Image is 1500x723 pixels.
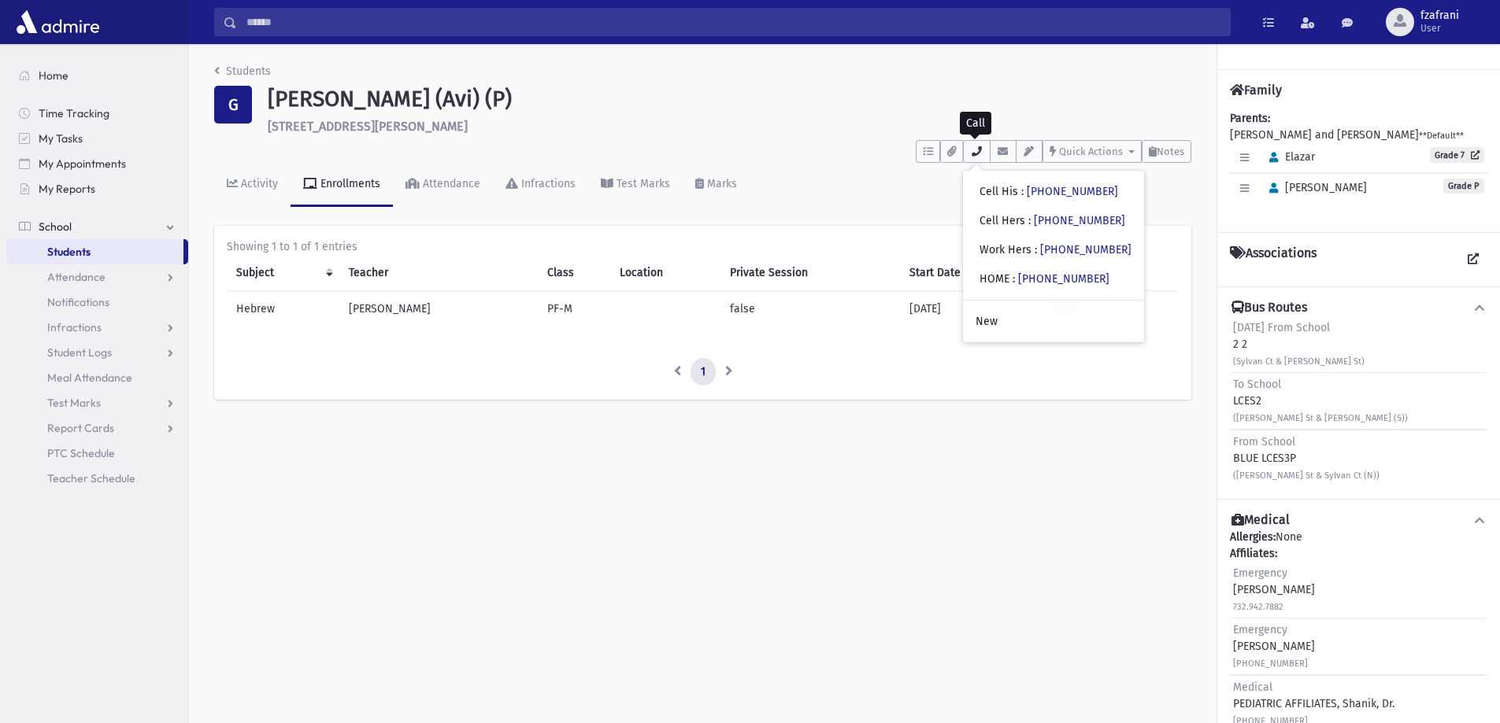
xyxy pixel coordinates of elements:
span: fzafrani [1420,9,1459,22]
div: [PERSON_NAME] [1233,622,1315,671]
div: LCES2 [1233,376,1408,426]
small: (Sylvan Ct & [PERSON_NAME] St) [1233,356,1365,367]
h4: Family [1230,83,1282,98]
td: PF-M [538,290,610,326]
span: [PERSON_NAME] [1262,181,1367,194]
a: Notifications [6,290,188,315]
div: Test Marks [613,177,670,190]
span: To School [1233,378,1281,391]
div: 2 2 [1233,319,1365,369]
button: Quick Actions [1043,140,1142,163]
div: Work Hers [980,242,1131,258]
div: Marks [704,177,737,190]
a: Student Logs [6,340,188,365]
a: [PHONE_NUMBER] [1034,214,1125,227]
span: Report Cards [47,421,114,435]
a: Students [6,239,183,264]
div: [PERSON_NAME] [1233,565,1315,614]
a: Test Marks [588,163,683,207]
span: : [1021,185,1024,198]
a: My Tasks [6,126,188,151]
a: Infractions [6,315,188,340]
div: Call [960,112,991,135]
span: : [1028,214,1031,227]
small: ([PERSON_NAME] St & [PERSON_NAME] (S)) [1233,413,1408,423]
a: Test Marks [6,390,188,415]
span: : [1035,243,1037,256]
div: BLUE LCES3P [1233,433,1380,483]
a: Report Cards [6,415,188,441]
small: 732.942.7882 [1233,602,1283,612]
span: PTC Schedule [47,446,115,460]
a: Time Tracking [6,101,188,126]
a: Activity [214,163,291,207]
div: G [214,86,252,124]
a: Enrollments [291,163,393,207]
th: Private Session [720,255,901,291]
button: Medical [1230,512,1487,529]
a: Teacher Schedule [6,466,188,491]
div: Activity [238,177,278,190]
span: Notifications [47,295,109,309]
div: [PERSON_NAME] and [PERSON_NAME] [1230,110,1487,219]
span: [DATE] From School [1233,321,1330,334]
span: Time Tracking [39,106,109,120]
small: [PHONE_NUMBER] [1233,658,1308,669]
a: Marks [683,163,750,207]
span: From School [1233,435,1295,448]
div: Cell Hers [980,212,1125,229]
a: [PHONE_NUMBER] [1027,185,1118,198]
a: My Appointments [6,151,188,176]
a: Attendance [393,163,493,207]
h6: [STREET_ADDRESS][PERSON_NAME] [268,119,1191,134]
img: AdmirePro [13,6,103,38]
div: HOME [980,271,1109,287]
a: School [6,214,188,239]
th: Location [610,255,720,291]
a: [PHONE_NUMBER] [1040,243,1131,256]
h4: Bus Routes [1231,300,1307,316]
a: [PHONE_NUMBER] [1018,272,1109,286]
span: Grade P [1443,179,1484,194]
span: Medical [1233,681,1272,694]
span: Infractions [47,320,102,334]
div: Infractions [518,177,576,190]
a: 1 [691,358,716,386]
span: Attendance [47,270,106,284]
button: Bus Routes [1230,300,1487,316]
th: Subject [227,255,339,291]
small: ([PERSON_NAME] St & Sylvan Ct (N)) [1233,470,1380,481]
h4: Medical [1231,512,1290,529]
b: Parents: [1230,112,1270,125]
span: My Reports [39,182,95,196]
a: Grade 7 [1430,147,1484,163]
input: Search [237,8,1230,36]
div: Attendance [420,177,480,190]
a: View all Associations [1459,245,1487,274]
a: PTC Schedule [6,441,188,466]
span: Test Marks [47,396,101,410]
td: [PERSON_NAME] [339,290,538,326]
div: Enrollments [317,177,380,190]
a: Students [214,65,271,78]
td: Hebrew [227,290,339,326]
span: Quick Actions [1059,146,1123,157]
td: false [720,290,901,326]
a: My Reports [6,176,188,201]
span: Emergency [1233,566,1287,580]
h4: Associations [1230,245,1317,274]
a: New [963,307,1144,336]
span: Home [39,68,69,83]
b: Affiliates: [1230,547,1277,560]
span: My Appointments [39,157,126,171]
span: Notes [1157,146,1184,157]
span: : [1013,272,1015,286]
a: Infractions [493,163,588,207]
nav: breadcrumb [214,63,271,86]
button: Notes [1142,140,1191,163]
td: [DATE] [900,290,1039,326]
div: Cell His [980,183,1118,200]
a: Attendance [6,264,188,290]
span: Elazar [1262,150,1315,164]
span: Teacher Schedule [47,471,135,485]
